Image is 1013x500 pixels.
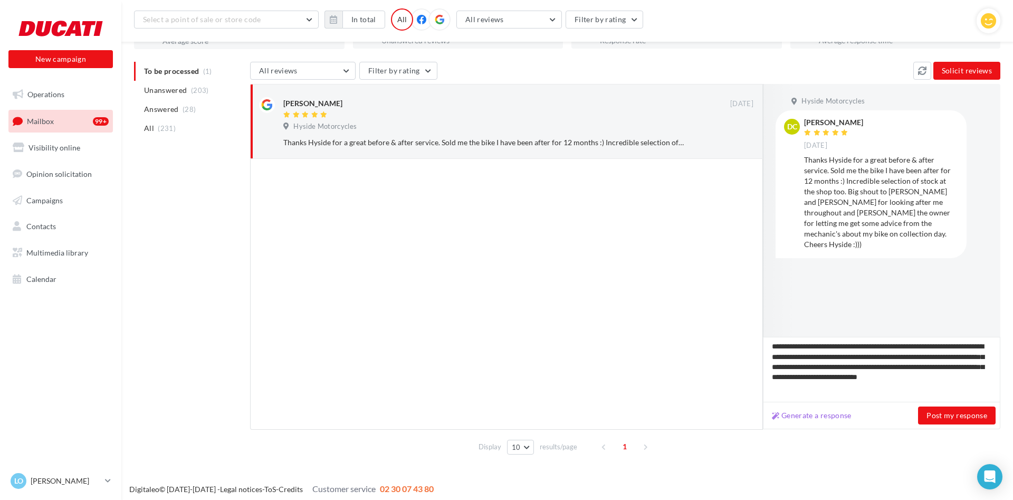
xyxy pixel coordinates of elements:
span: Mailbox [27,116,54,125]
a: Mailbox99+ [6,110,115,133]
a: LO [PERSON_NAME] [8,471,113,491]
a: Visibility online [6,137,115,159]
span: (203) [191,86,209,95]
a: Opinion solicitation [6,163,115,185]
span: Operations [27,90,64,99]
div: Thanks Hyside for a great before & after service. Sold me the bike I have been after for 12 month... [804,155,958,250]
span: 10 [512,443,521,451]
span: LO [14,476,23,486]
span: Multimedia library [26,248,88,257]
span: All reviews [465,15,504,24]
button: Generate a response [768,409,856,422]
button: In total [324,11,385,29]
button: New campaign [8,50,113,68]
a: Campaigns [6,190,115,212]
span: [DATE] [730,99,753,109]
button: Select a point of sale or store code [134,11,319,29]
span: 1 [616,438,633,455]
a: Contacts [6,215,115,238]
button: All reviews [456,11,562,29]
span: Visibility online [28,143,80,152]
button: Filter by rating [566,11,644,29]
a: Credits [279,485,303,494]
span: Display [479,442,501,452]
span: [DATE] [804,141,827,150]
span: Customer service [312,484,376,494]
div: 99+ [93,117,109,126]
a: Multimedia library [6,242,115,264]
button: Solicit reviews [933,62,1000,80]
span: Unanswered [144,85,187,96]
span: Opinion solicitation [26,169,92,178]
span: Hyside Motorcycles [293,122,357,131]
span: © [DATE]-[DATE] - - - [129,485,434,494]
span: 02 30 07 43 80 [380,484,434,494]
div: [PERSON_NAME] [283,98,342,109]
span: (28) [183,105,196,114]
a: Calendar [6,268,115,290]
button: All reviews [250,62,356,80]
a: Operations [6,83,115,106]
span: Hyside Motorcycles [801,97,865,106]
span: Answered [144,104,179,115]
button: Post my response [918,407,996,424]
span: results/page [540,442,577,452]
span: All reviews [259,66,298,75]
span: (231) [158,124,176,133]
span: Campaigns [26,195,63,204]
div: Thanks Hyside for a great before & after service. Sold me the bike I have been after for 12 month... [283,137,685,148]
p: [PERSON_NAME] [31,476,101,486]
span: DC [787,121,797,132]
span: Calendar [26,275,56,284]
div: [PERSON_NAME] [804,119,863,126]
a: Digitaleo [129,485,159,494]
span: All [144,123,154,134]
button: Filter by rating [359,62,437,80]
div: Open Intercom Messenger [977,464,1002,489]
button: In total [342,11,385,29]
span: Contacts [26,222,56,231]
button: 10 [507,440,534,455]
div: All [391,8,413,31]
span: Select a point of sale or store code [143,15,261,24]
a: ToS [264,485,276,494]
a: Legal notices [220,485,262,494]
